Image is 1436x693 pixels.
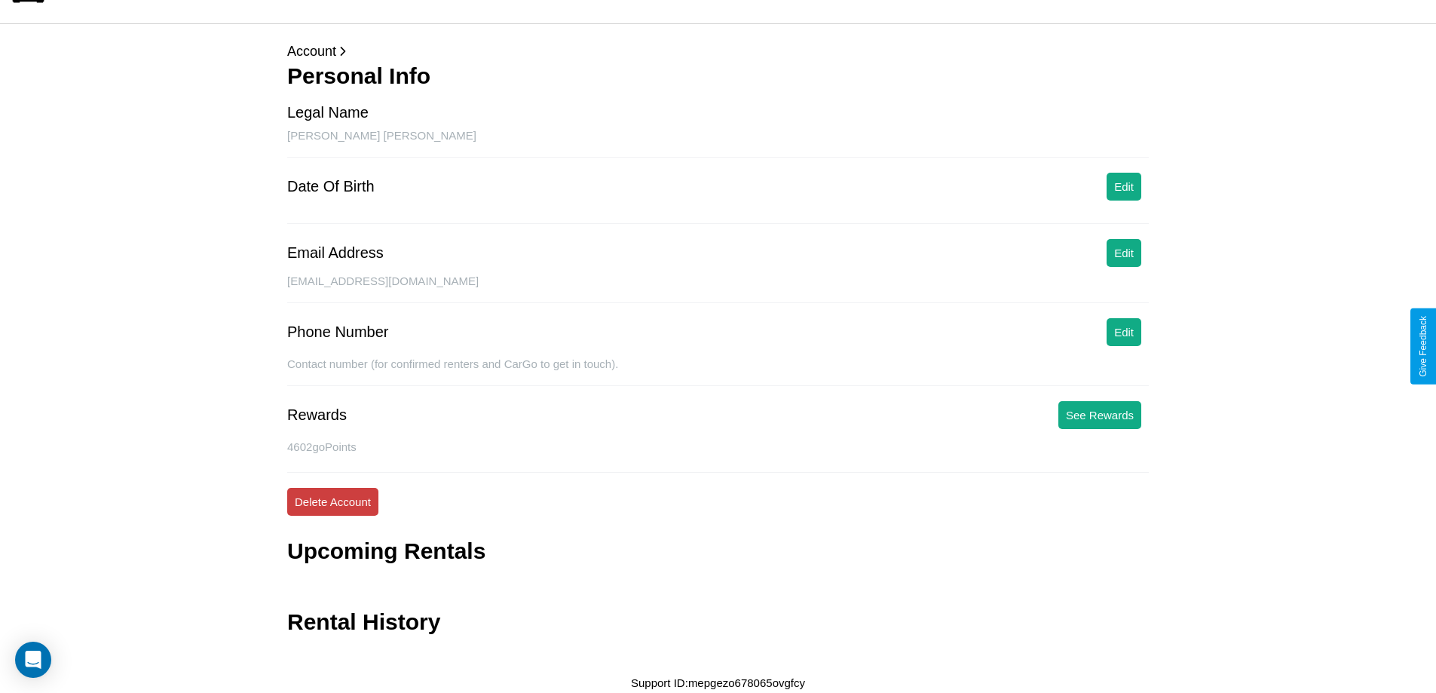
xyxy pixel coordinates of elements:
[287,39,1149,63] p: Account
[287,406,347,424] div: Rewards
[287,488,378,516] button: Delete Account
[287,244,384,262] div: Email Address
[287,538,485,564] h3: Upcoming Rentals
[1107,239,1141,267] button: Edit
[287,129,1149,158] div: [PERSON_NAME] [PERSON_NAME]
[15,642,51,678] div: Open Intercom Messenger
[1058,401,1141,429] button: See Rewards
[287,324,389,341] div: Phone Number
[287,178,375,195] div: Date Of Birth
[1107,173,1141,201] button: Edit
[287,357,1149,386] div: Contact number (for confirmed renters and CarGo to get in touch).
[287,104,369,121] div: Legal Name
[631,673,805,693] p: Support ID: mepgezo678065ovgfcy
[287,274,1149,303] div: [EMAIL_ADDRESS][DOMAIN_NAME]
[287,63,1149,89] h3: Personal Info
[287,437,1149,457] p: 4602 goPoints
[1418,316,1428,377] div: Give Feedback
[1107,318,1141,346] button: Edit
[287,609,440,635] h3: Rental History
